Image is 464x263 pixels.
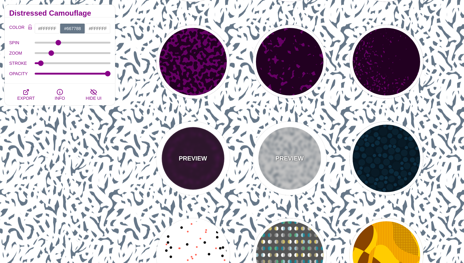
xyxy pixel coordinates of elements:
button: Purple sponge texture [253,25,327,99]
button: HIDE UI [77,84,110,105]
button: Purple reverse splatter away from center texture [350,25,423,99]
label: SPIN [9,39,35,47]
label: STROKE [9,59,35,67]
label: OPACITY [9,70,35,78]
button: PREVIEWgray texture pattern on white [253,122,327,195]
p: PREVIEW [275,154,304,163]
p: PREVIEW [179,154,207,163]
button: Color Lock [25,23,35,32]
span: HIDE UI [86,96,101,101]
button: EXPORT [9,84,43,105]
button: navy blue bubbles fill background [350,122,423,195]
button: Organic purple doodle texture [156,25,230,99]
span: EXPORT [17,96,35,101]
label: COLOR [9,23,25,34]
button: PREVIEWPurple rings of splatter [156,122,230,195]
button: INFO [43,84,77,105]
h2: Distressed Camouflage [9,11,110,16]
span: INFO [55,96,65,101]
label: ZOOM [9,49,35,57]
